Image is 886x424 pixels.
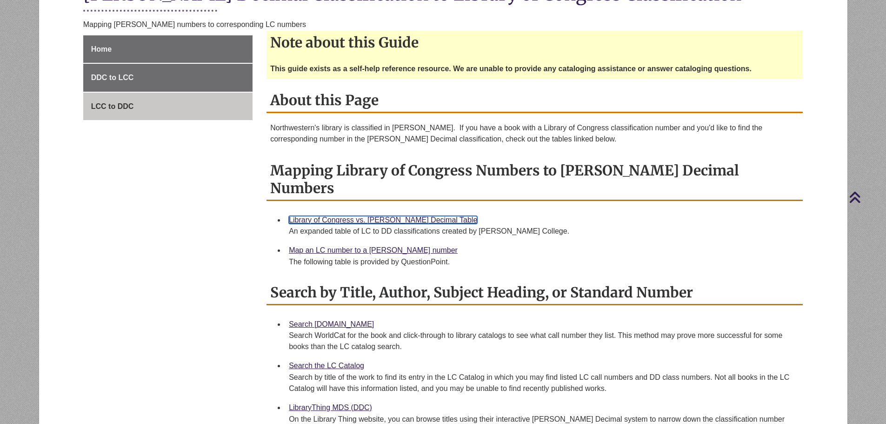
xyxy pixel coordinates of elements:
a: Home [83,35,253,63]
span: Mapping [PERSON_NAME] numbers to corresponding LC numbers [83,20,306,28]
span: Home [91,45,112,53]
div: The following table is provided by QuestionPoint. [289,256,795,268]
a: Back to Top [849,191,884,203]
h2: Search by Title, Author, Subject Heading, or Standard Number [266,281,803,305]
a: Search [DOMAIN_NAME] [289,320,374,328]
a: DDC to LCC [83,64,253,92]
a: Search the LC Catalog [289,362,364,370]
h2: About this Page [266,88,803,113]
a: LibraryThing MDS (DDC) [289,404,372,411]
p: Northwestern's library is classified in [PERSON_NAME]. If you have a book with a Library of Congr... [270,122,799,145]
a: Map an LC number to a [PERSON_NAME] number [289,246,458,254]
div: Search WorldCat for the book and click-through to library catalogs to see what call number they l... [289,330,795,352]
strong: This guide exists as a self-help reference resource. We are unable to provide any cataloging assi... [270,65,752,73]
div: An expanded table of LC to DD classifications created by [PERSON_NAME] College. [289,226,795,237]
div: Guide Page Menu [83,35,253,121]
h2: Note about this Guide [266,31,803,54]
span: LCC to DDC [91,102,134,110]
span: DDC to LCC [91,74,134,81]
div: Search by title of the work to find its entry in the LC Catalog in which you may find listed LC c... [289,372,795,394]
a: LCC to DDC [83,93,253,121]
a: Library of Congress vs. [PERSON_NAME] Decimal Table [289,216,477,224]
h2: Mapping Library of Congress Numbers to [PERSON_NAME] Decimal Numbers [266,159,803,201]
